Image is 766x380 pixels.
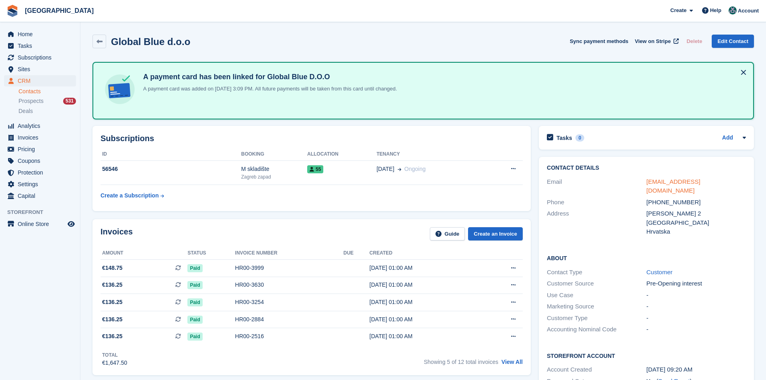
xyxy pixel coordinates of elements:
div: Marketing Source [547,302,646,311]
div: [GEOGRAPHIC_DATA] [647,218,746,228]
th: Tenancy [376,148,485,161]
span: €136.25 [102,281,123,289]
span: 55 [307,165,323,173]
h2: Storefront Account [547,351,746,359]
div: [DATE] 01:00 AM [370,298,480,306]
div: Account Created [547,365,646,374]
span: Paid [187,298,202,306]
h2: About [547,254,746,262]
a: View on Stripe [632,35,680,48]
th: Allocation [307,148,376,161]
div: 0 [575,134,585,142]
div: Total [102,351,127,359]
span: Invoices [18,132,66,143]
div: - [647,291,746,300]
span: Ongoing [405,166,426,172]
a: menu [4,75,76,86]
span: €148.75 [102,264,123,272]
img: Željko Gobac [729,6,737,14]
a: [EMAIL_ADDRESS][DOMAIN_NAME] [647,178,700,194]
span: €136.25 [102,298,123,306]
a: Contacts [18,88,76,95]
span: Settings [18,179,66,190]
span: Paid [187,264,202,272]
th: Amount [101,247,187,260]
a: menu [4,64,76,75]
div: Phone [547,198,646,207]
div: - [647,314,746,323]
div: Accounting Nominal Code [547,325,646,334]
button: Sync payment methods [570,35,628,48]
div: Zagreb zapad [241,173,307,181]
span: Tasks [18,40,66,51]
a: Create a Subscription [101,188,164,203]
span: Subscriptions [18,52,66,63]
div: - [647,325,746,334]
p: A payment card was added on [DATE] 3:09 PM. All future payments will be taken from this card unti... [140,85,397,93]
h2: Tasks [557,134,572,142]
a: menu [4,29,76,40]
div: 531 [63,98,76,105]
span: Showing 5 of 12 total invoices [424,359,498,365]
div: Create a Subscription [101,191,159,200]
span: View on Stripe [635,37,671,45]
span: Paid [187,316,202,324]
a: menu [4,155,76,166]
div: [DATE] 01:00 AM [370,281,480,289]
a: Prospects 531 [18,97,76,105]
h2: Subscriptions [101,134,523,143]
a: Deals [18,107,76,115]
span: Paid [187,333,202,341]
div: Email [547,177,646,195]
a: menu [4,40,76,51]
span: Sites [18,64,66,75]
span: Storefront [7,208,80,216]
div: Contact Type [547,268,646,277]
div: Use Case [547,291,646,300]
div: Customer Source [547,279,646,288]
a: Add [722,134,733,143]
div: HR00-3630 [235,281,343,289]
h2: Contact Details [547,165,746,171]
th: Booking [241,148,307,161]
a: menu [4,218,76,230]
h4: A payment card has been linked for Global Blue D.O.O [140,72,397,82]
div: [DATE] 01:00 AM [370,264,480,272]
div: [DATE] 01:00 AM [370,315,480,324]
span: €136.25 [102,332,123,341]
th: Created [370,247,480,260]
span: Pricing [18,144,66,155]
a: [GEOGRAPHIC_DATA] [22,4,97,17]
a: menu [4,190,76,201]
span: Paid [187,281,202,289]
span: Help [710,6,721,14]
div: [PHONE_NUMBER] [647,198,746,207]
a: menu [4,132,76,143]
a: Preview store [66,219,76,229]
span: [DATE] [376,165,394,173]
span: CRM [18,75,66,86]
a: menu [4,52,76,63]
h2: Global Blue d.o.o [111,36,190,47]
a: Guide [430,227,465,240]
div: [DATE] 09:20 AM [647,365,746,374]
h2: Invoices [101,227,133,240]
span: Protection [18,167,66,178]
a: View All [501,359,523,365]
div: HR00-2884 [235,315,343,324]
span: Coupons [18,155,66,166]
span: €136.25 [102,315,123,324]
div: Pre-Opening interest [647,279,746,288]
div: [DATE] 01:00 AM [370,332,480,341]
span: Capital [18,190,66,201]
div: Hrvatska [647,227,746,236]
span: Create [670,6,686,14]
th: Status [187,247,235,260]
div: Address [547,209,646,236]
th: ID [101,148,241,161]
th: Due [343,247,370,260]
th: Invoice number [235,247,343,260]
a: Customer [647,269,673,275]
img: stora-icon-8386f47178a22dfd0bd8f6a31ec36ba5ce8667c1dd55bd0f319d3a0aa187defe.svg [6,5,18,17]
span: Prospects [18,97,43,105]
